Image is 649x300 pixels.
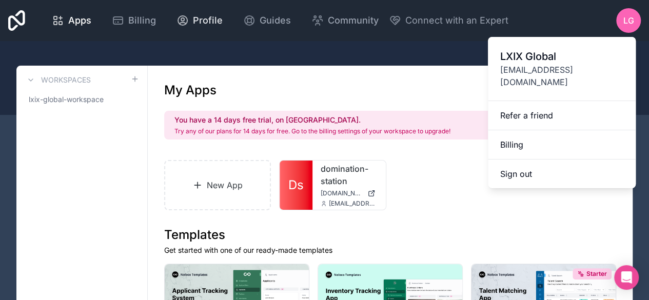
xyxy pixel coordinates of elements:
[488,101,636,130] a: Refer a friend
[500,64,623,88] span: [EMAIL_ADDRESS][DOMAIN_NAME]
[164,245,616,255] p: Get started with one of our ready-made templates
[128,13,156,28] span: Billing
[280,161,312,210] a: Ds
[68,13,91,28] span: Apps
[164,82,217,98] h1: My Apps
[321,189,377,197] a: [DOMAIN_NAME]
[405,13,508,28] span: Connect with an Expert
[41,75,91,85] h3: Workspaces
[174,127,450,135] p: Try any of our plans for 14 days for free. Go to the billing settings of your workspace to upgrade!
[104,9,164,32] a: Billing
[488,159,636,188] button: Sign out
[303,9,387,32] a: Community
[623,14,634,27] span: LG
[614,265,639,290] div: Open Intercom Messenger
[164,160,271,210] a: New App
[168,9,231,32] a: Profile
[164,227,616,243] h1: Templates
[288,177,304,193] span: Ds
[44,9,100,32] a: Apps
[321,163,377,187] a: domination-station
[329,199,377,208] span: [EMAIL_ADDRESS][DOMAIN_NAME]
[586,270,607,278] span: Starter
[500,49,623,64] span: LXIX Global
[235,9,299,32] a: Guides
[193,13,223,28] span: Profile
[389,13,508,28] button: Connect with an Expert
[25,90,139,109] a: lxix-global-workspace
[260,13,291,28] span: Guides
[29,94,104,105] span: lxix-global-workspace
[328,13,379,28] span: Community
[25,74,91,86] a: Workspaces
[174,115,450,125] h2: You have a 14 days free trial, on [GEOGRAPHIC_DATA].
[321,189,363,197] span: [DOMAIN_NAME]
[488,130,636,159] a: Billing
